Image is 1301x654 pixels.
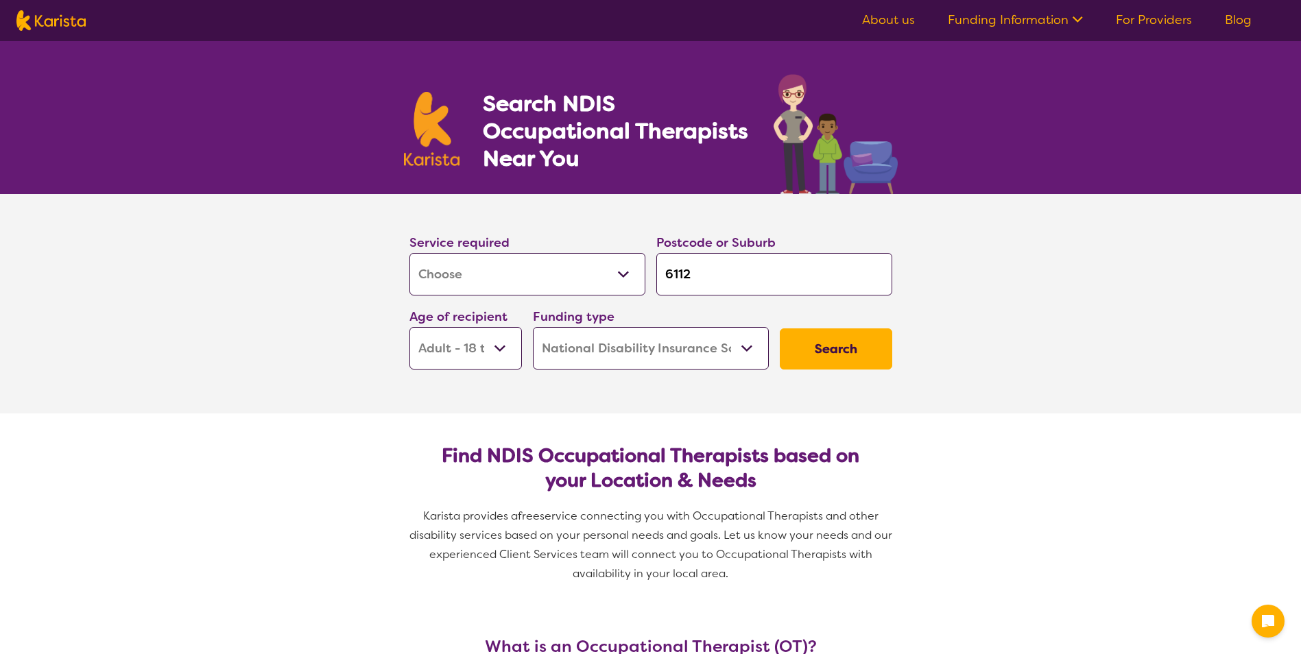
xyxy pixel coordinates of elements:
a: Blog [1225,12,1252,28]
label: Postcode or Suburb [656,234,776,251]
img: Karista logo [404,92,460,166]
span: free [518,509,540,523]
label: Age of recipient [409,308,508,325]
a: Funding Information [948,12,1083,28]
h2: Find NDIS Occupational Therapists based on your Location & Needs [420,444,881,493]
img: Karista logo [16,10,86,31]
input: Type [656,253,892,295]
img: occupational-therapy [774,74,898,194]
span: service connecting you with Occupational Therapists and other disability services based on your p... [409,509,895,581]
a: For Providers [1116,12,1192,28]
a: About us [862,12,915,28]
label: Service required [409,234,510,251]
label: Funding type [533,308,614,325]
h1: Search NDIS Occupational Therapists Near You [483,90,750,172]
button: Search [780,328,892,370]
span: Karista provides a [423,509,518,523]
